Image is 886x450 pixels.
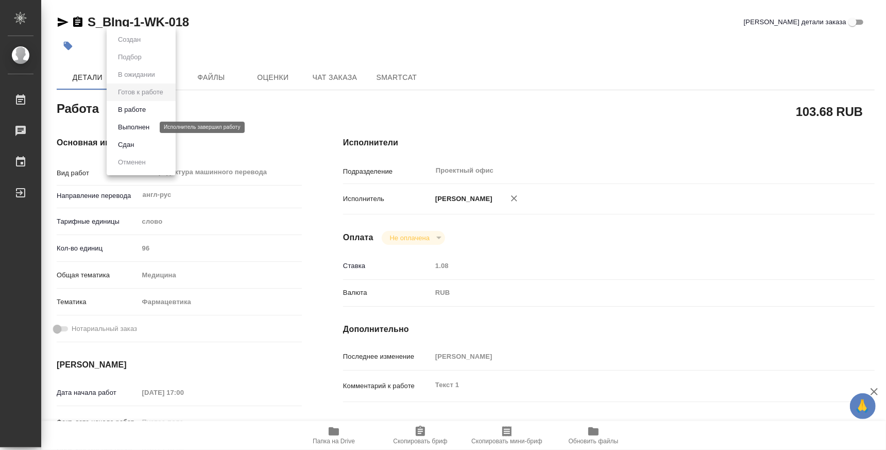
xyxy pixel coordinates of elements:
[115,52,145,63] button: Подбор
[115,87,166,98] button: Готов к работе
[115,69,158,80] button: В ожидании
[115,139,137,151] button: Сдан
[115,104,149,115] button: В работе
[115,122,152,133] button: Выполнен
[115,157,149,168] button: Отменен
[115,34,144,45] button: Создан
